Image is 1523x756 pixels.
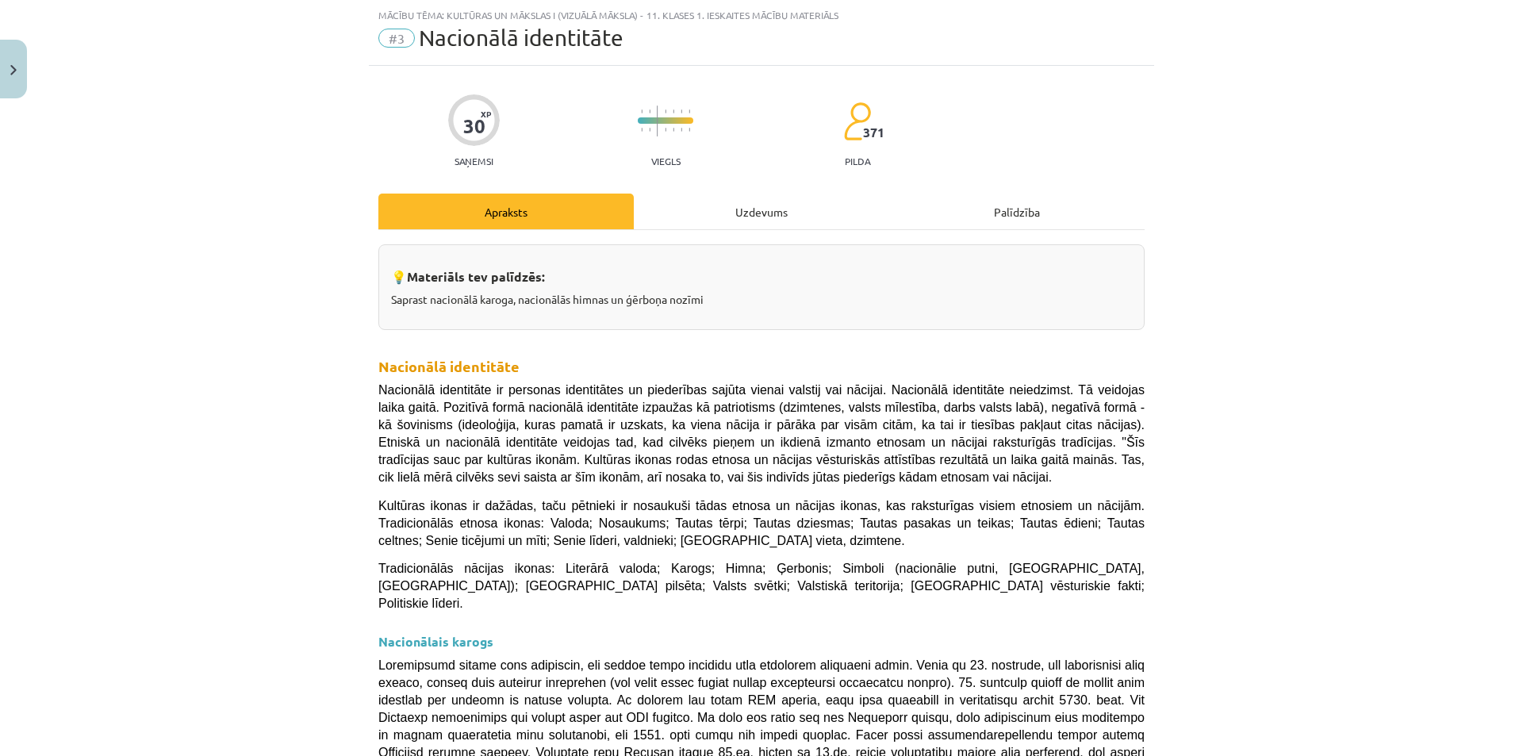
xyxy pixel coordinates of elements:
strong: Materiāls tev palīdzēs: [407,268,545,285]
img: icon-short-line-57e1e144782c952c97e751825c79c345078a6d821885a25fce030b3d8c18986b.svg [673,128,674,132]
div: Palīdzība [889,194,1145,229]
img: icon-short-line-57e1e144782c952c97e751825c79c345078a6d821885a25fce030b3d8c18986b.svg [649,128,650,132]
p: Saprast nacionālā karoga, nacionālās himnas un ģērboņa nozīmi [391,291,1132,308]
strong: Nacionālā identitāte [378,357,520,375]
p: Saņemsi [448,155,500,167]
p: pilda [845,155,870,167]
img: icon-short-line-57e1e144782c952c97e751825c79c345078a6d821885a25fce030b3d8c18986b.svg [681,128,682,132]
img: icon-short-line-57e1e144782c952c97e751825c79c345078a6d821885a25fce030b3d8c18986b.svg [681,109,682,113]
span: Tradicionālās nācijas ikonas: Literārā valoda; Karogs; Himna; Ģerbonis; Simboli (nacionālie putni... [378,562,1145,610]
span: Nacionālā identitāte [419,25,623,51]
img: icon-short-line-57e1e144782c952c97e751825c79c345078a6d821885a25fce030b3d8c18986b.svg [649,109,650,113]
p: Viegls [651,155,681,167]
span: Kultūras ikonas ir dažādas, taču pētnieki ir nosaukuši tādas etnosa un nācijas ikonas, kas rakstu... [378,499,1145,547]
img: icon-short-line-57e1e144782c952c97e751825c79c345078a6d821885a25fce030b3d8c18986b.svg [689,109,690,113]
img: students-c634bb4e5e11cddfef0936a35e636f08e4e9abd3cc4e673bd6f9a4125e45ecb1.svg [843,102,871,141]
div: Uzdevums [634,194,889,229]
img: icon-short-line-57e1e144782c952c97e751825c79c345078a6d821885a25fce030b3d8c18986b.svg [641,109,643,113]
img: icon-short-line-57e1e144782c952c97e751825c79c345078a6d821885a25fce030b3d8c18986b.svg [665,128,666,132]
img: icon-short-line-57e1e144782c952c97e751825c79c345078a6d821885a25fce030b3d8c18986b.svg [689,128,690,132]
span: XP [481,109,491,118]
div: 30 [463,115,485,137]
span: Nacionālā identitāte ir personas identitātes un piederības sajūta vienai valstij vai nācijai. Nac... [378,383,1145,484]
img: icon-close-lesson-0947bae3869378f0d4975bcd49f059093ad1ed9edebbc8119c70593378902aed.svg [10,65,17,75]
span: 371 [863,125,884,140]
h3: 💡 [391,257,1132,286]
img: icon-long-line-d9ea69661e0d244f92f715978eff75569469978d946b2353a9bb055b3ed8787d.svg [657,106,658,136]
div: Apraksts [378,194,634,229]
img: icon-short-line-57e1e144782c952c97e751825c79c345078a6d821885a25fce030b3d8c18986b.svg [641,128,643,132]
strong: Nacionālais karogs [378,633,493,650]
img: icon-short-line-57e1e144782c952c97e751825c79c345078a6d821885a25fce030b3d8c18986b.svg [665,109,666,113]
img: icon-short-line-57e1e144782c952c97e751825c79c345078a6d821885a25fce030b3d8c18986b.svg [673,109,674,113]
span: #3 [378,29,415,48]
div: Mācību tēma: Kultūras un mākslas i (vizuālā māksla) - 11. klases 1. ieskaites mācību materiāls [378,10,1145,21]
